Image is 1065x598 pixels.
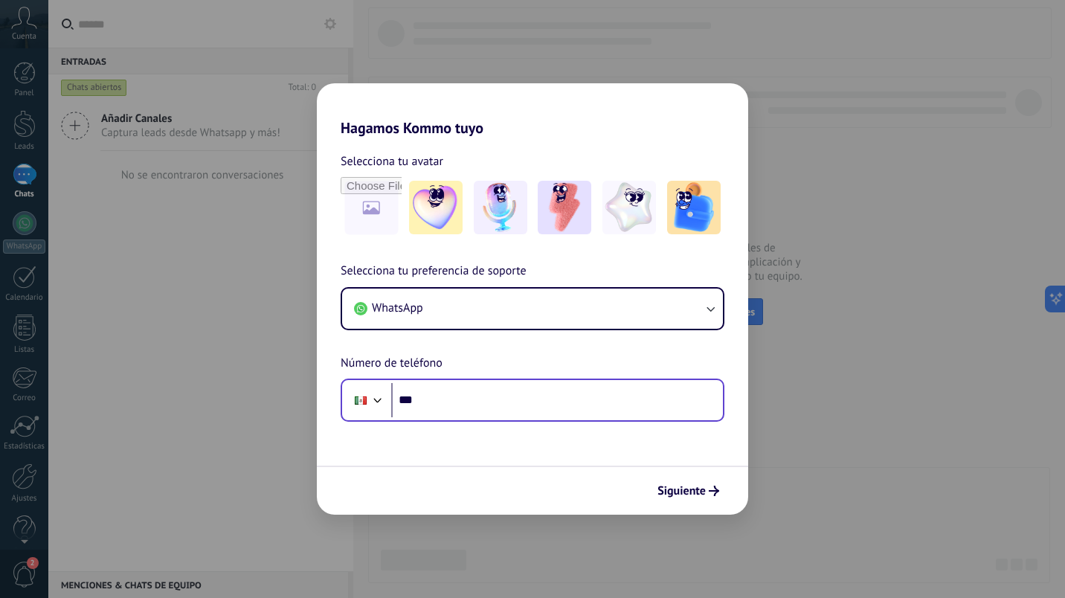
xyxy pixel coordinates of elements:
[341,262,527,281] span: Selecciona tu preferencia de soporte
[341,354,443,373] span: Número de teléfono
[657,486,706,496] span: Siguiente
[409,181,463,234] img: -1.jpeg
[342,289,723,329] button: WhatsApp
[602,181,656,234] img: -4.jpeg
[347,385,375,416] div: Mexico: + 52
[372,300,423,315] span: WhatsApp
[317,83,748,137] h2: Hagamos Kommo tuyo
[651,478,726,504] button: Siguiente
[667,181,721,234] img: -5.jpeg
[538,181,591,234] img: -3.jpeg
[341,152,443,171] span: Selecciona tu avatar
[474,181,527,234] img: -2.jpeg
